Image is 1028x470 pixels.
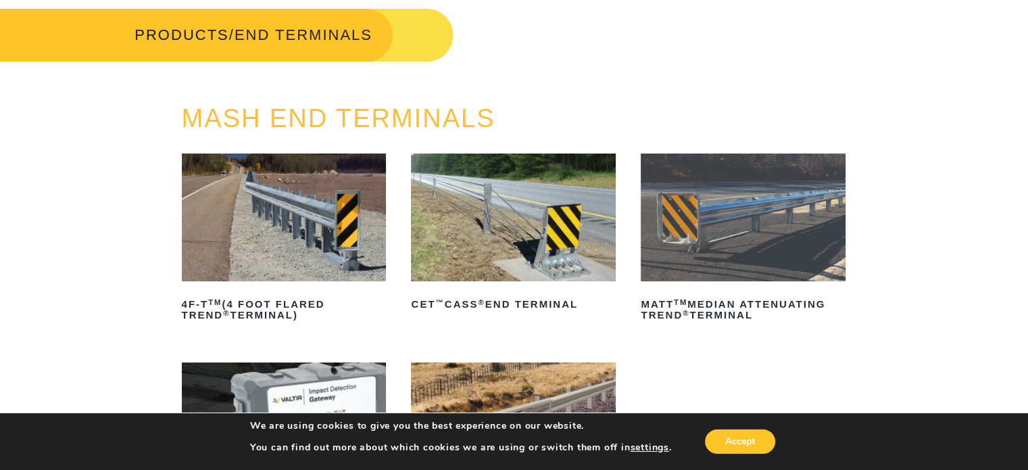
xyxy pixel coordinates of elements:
a: PRODUCTS [134,26,228,43]
sup: ® [223,309,230,317]
p: You can find out more about which cookies we are using or switch them off in . [250,442,672,454]
sup: ® [478,298,485,306]
a: MASH END TERMINALS [182,104,495,133]
sup: ® [683,309,689,317]
h2: MATT Median Attenuating TREND Terminal [641,293,846,326]
a: 4F-TTM(4 Foot Flared TREND®Terminal) [182,154,387,326]
a: MATTTMMedian Attenuating TREND®Terminal [641,154,846,326]
sup: TM [208,298,222,306]
a: CET™CASS®End Terminal [411,154,616,315]
h2: 4F-T (4 Foot Flared TREND Terminal) [182,293,387,326]
button: settings [630,442,668,454]
button: Accept [705,429,775,454]
span: END TERMINALS [235,26,372,43]
sup: TM [674,298,687,306]
p: We are using cookies to give you the best experience on our website. [250,420,672,432]
h2: CET CASS End Terminal [411,293,616,315]
sup: ™ [435,298,444,306]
